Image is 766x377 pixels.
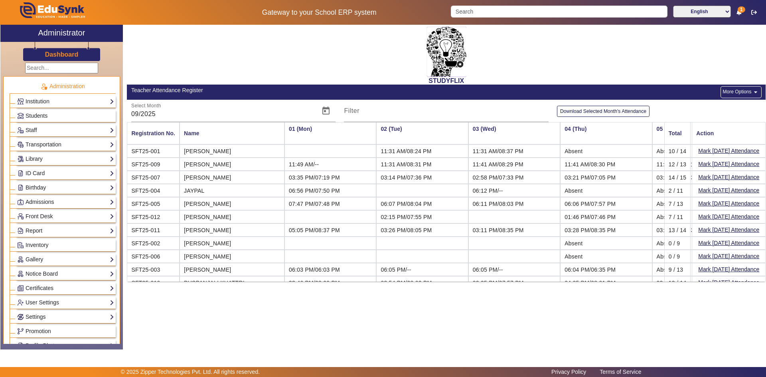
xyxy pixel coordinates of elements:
span: Students [26,113,47,119]
span: Absent [565,240,582,247]
button: Mark [DATE] Attendance [697,225,760,235]
img: Branchoperations.png [18,328,24,334]
mat-cell: PUSPANJALI KHATTRI [180,276,284,289]
img: 2da83ddf-6089-4dce-a9e2-416746467bdd [426,27,466,77]
span: Promotion [26,328,51,334]
th: 02 (Tue) [376,122,468,144]
button: Mark [DATE] Attendance [697,172,760,182]
a: Inventory [17,241,114,250]
mat-cell: SFT25-009 [127,158,180,171]
span: 04:05 PM/08:01 PM [565,280,616,286]
button: Mark [DATE] Attendance [697,159,760,169]
mat-cell: [PERSON_NAME] [180,223,284,237]
span: 03:46 PM/08:00 PM [289,280,340,286]
span: Absent [657,201,675,207]
span: 11:41 AM/08:13 PM [657,161,707,168]
mat-cell: 2 / 11 [664,184,691,197]
mat-cell: 13 / 14 [664,223,691,237]
span: 1 [738,6,745,13]
a: Privacy Policy [547,367,590,377]
span: Absent [657,214,675,220]
mat-cell: 10 / 14 [664,144,691,158]
a: Students [17,111,114,120]
span: Inventory [26,242,49,248]
mat-label: Filter [344,107,359,114]
div: Teacher Attendance Register [131,86,442,95]
p: Administration [10,82,116,91]
mat-cell: [PERSON_NAME] [180,144,284,158]
span: 06:05 PM/-- [473,266,503,273]
span: 03:14 PM/07:36 PM [381,174,432,181]
button: Mark [DATE] Attendance [697,238,760,248]
th: 03 (Wed) [468,122,560,144]
span: 03:26 PM/08:05 PM [381,227,432,233]
span: 02:15 PM/07:55 PM [381,214,432,220]
mat-header-cell: Registration No. [127,122,180,144]
a: Dashboard [45,50,79,59]
span: 11:31 AM/08:31 PM [381,161,431,168]
span: Absent [657,266,675,273]
mat-cell: 7 / 13 [664,197,691,210]
mat-cell: 13 / 14 [664,276,691,289]
mat-cell: SFT25-012 [127,210,180,223]
button: Mark [DATE] Attendance [697,146,760,156]
mat-cell: SFT25-006 [127,250,180,263]
mat-cell: 7 / 11 [664,210,691,223]
span: 11:31 AM/08:24 PM [381,148,431,154]
mat-cell: 0 / 9 [664,237,691,250]
img: Students.png [18,113,24,119]
mat-cell: SFT25-002 [127,237,180,250]
button: Open calendar [316,101,336,120]
span: 03:54 PM/08:02 PM [381,280,432,286]
span: 06:07 PM/08:04 PM [381,201,432,207]
mat-cell: 14 / 15 [664,171,691,184]
mat-cell: JAYPAL [180,184,284,197]
mat-label: Select Month [131,103,161,109]
span: 03:38 PM/08:32 PM [657,227,708,233]
mat-cell: SFT25-005 [127,197,180,210]
th: 05 (Fri) [652,122,744,144]
mat-cell: [PERSON_NAME] [180,250,284,263]
span: 06:56 PM/07:50 PM [289,188,340,194]
mat-cell: [PERSON_NAME] [180,263,284,276]
a: Administrator [0,25,123,42]
button: Mark [DATE] Attendance [697,264,760,274]
span: 11:41 AM/08:30 PM [565,161,615,168]
h5: Gateway to your School ERP system [196,8,442,17]
mat-cell: 9 / 13 [664,263,691,276]
mat-cell: SFT25-001 [127,144,180,158]
th: 01 (Mon) [284,122,376,144]
mat-cell: [PERSON_NAME] [180,237,284,250]
th: 04 (Thu) [560,122,652,144]
mat-cell: SFT25-011 [127,223,180,237]
span: Absent [565,188,582,194]
button: Mark [DATE] Attendance [697,278,760,288]
span: 11:41 AM/08:29 PM [473,161,523,168]
mat-cell: [PERSON_NAME] [180,197,284,210]
h3: Dashboard [45,51,79,58]
span: 03:11 PM/08:35 PM [473,227,524,233]
button: More Options [721,86,761,98]
mat-cell: [PERSON_NAME] [180,171,284,184]
button: Mark [DATE] Attendance [697,212,760,222]
span: 11:31 AM/08:37 PM [473,148,523,154]
span: 06:06 PM/07:57 PM [565,201,616,207]
span: Absent [565,253,582,260]
span: Absent [565,148,582,154]
mat-cell: SFT25-010 [127,276,180,289]
span: 06:03 PM/06:03 PM [289,266,340,273]
a: Terms of Service [596,367,645,377]
span: 06:04 PM/06:35 PM [565,266,616,273]
mat-icon: arrow_drop_down [752,88,760,96]
span: 06:12 PM/-- [473,188,503,194]
button: Mark [DATE] Attendance [697,186,760,195]
button: Download Selected Month's Attendance [557,106,650,116]
span: 06:11 PM/08:03 PM [473,201,524,207]
span: 03:21 PM/07:05 PM [565,174,616,181]
span: 11:49 AM/-- [289,161,319,168]
h2: STUDYFLIX [127,77,766,85]
span: Absent [657,240,675,247]
h2: Administrator [38,28,85,38]
mat-cell: [PERSON_NAME] [180,158,284,171]
span: 06:05 PM/-- [381,266,411,273]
